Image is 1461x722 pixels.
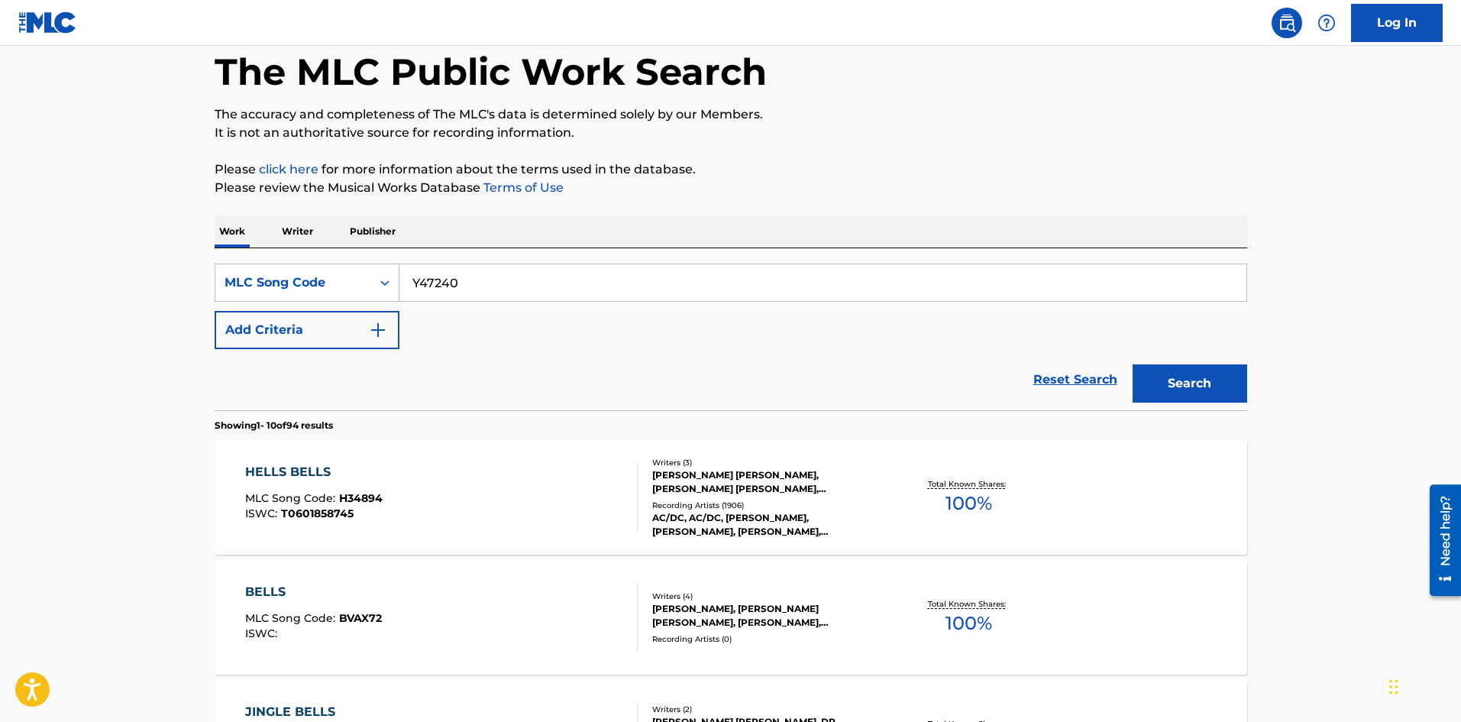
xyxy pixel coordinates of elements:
div: Writers ( 2 ) [652,704,883,715]
span: BVAX72 [339,611,382,625]
a: click here [259,162,318,176]
iframe: Chat Widget [1385,649,1461,722]
span: 100 % [945,610,992,637]
h1: The MLC Public Work Search [215,49,767,95]
div: Writers ( 3 ) [652,457,883,468]
button: Add Criteria [215,311,399,349]
a: HELLS BELLSMLC Song Code:H34894ISWC:T0601858745Writers (3)[PERSON_NAME] [PERSON_NAME], [PERSON_NA... [215,440,1247,555]
p: The accuracy and completeness of The MLC's data is determined solely by our Members. [215,105,1247,124]
iframe: Resource Center [1418,479,1461,602]
img: help [1317,14,1336,32]
div: JINGLE BELLS [245,703,383,721]
a: Terms of Use [480,180,564,195]
span: H34894 [339,491,383,505]
div: MLC Song Code [225,274,362,292]
p: Please review the Musical Works Database [215,179,1247,197]
p: Writer [277,215,318,248]
p: Total Known Shares: [928,478,1010,490]
p: Publisher [345,215,400,248]
div: AC/DC, AC/DC, [PERSON_NAME], [PERSON_NAME], [PERSON_NAME], [PERSON_NAME] 'MUTT' [PERSON_NAME], [P... [652,511,883,539]
div: BELLS [245,583,382,601]
a: BELLSMLC Song Code:BVAX72ISWC:Writers (4)[PERSON_NAME], [PERSON_NAME] [PERSON_NAME], [PERSON_NAME... [215,560,1247,675]
span: MLC Song Code : [245,491,339,505]
div: [PERSON_NAME], [PERSON_NAME] [PERSON_NAME], [PERSON_NAME], [PERSON_NAME] [652,602,883,630]
div: Recording Artists ( 0 ) [652,633,883,645]
span: 100 % [945,490,992,517]
div: Drag [1389,664,1398,710]
a: Reset Search [1026,363,1125,397]
a: Log In [1351,4,1443,42]
div: Writers ( 4 ) [652,591,883,602]
span: MLC Song Code : [245,611,339,625]
div: Help [1311,8,1342,38]
div: Recording Artists ( 1906 ) [652,500,883,511]
span: ISWC : [245,626,281,640]
img: search [1278,14,1296,32]
a: Public Search [1272,8,1302,38]
div: [PERSON_NAME] [PERSON_NAME], [PERSON_NAME] [PERSON_NAME], [PERSON_NAME] [652,468,883,496]
p: Work [215,215,250,248]
span: T0601858745 [281,507,354,520]
img: MLC Logo [18,11,77,34]
p: Showing 1 - 10 of 94 results [215,419,333,432]
form: Search Form [215,264,1247,410]
span: ISWC : [245,507,281,520]
p: Total Known Shares: [928,598,1010,610]
button: Search [1133,364,1247,403]
p: Please for more information about the terms used in the database. [215,160,1247,179]
img: 9d2ae6d4665cec9f34b9.svg [369,321,387,339]
p: It is not an authoritative source for recording information. [215,124,1247,142]
div: HELLS BELLS [245,463,383,481]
